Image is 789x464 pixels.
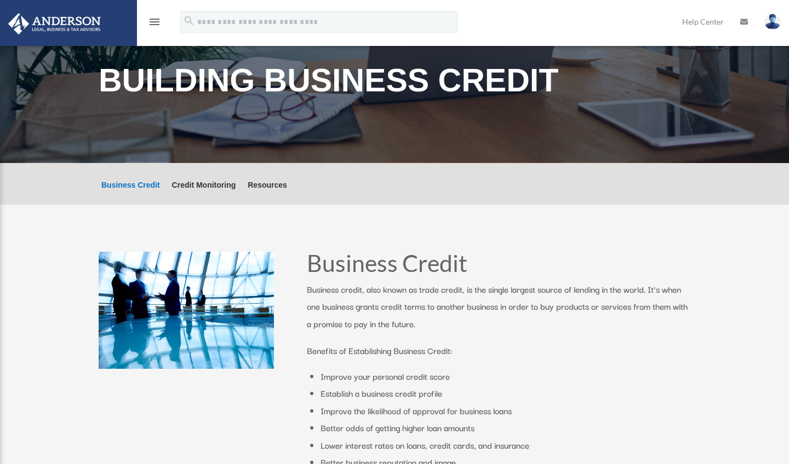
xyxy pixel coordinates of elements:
[99,65,690,102] h1: Building Business Credit
[307,252,690,281] h1: Business Credit
[5,13,104,34] img: Anderson Advisors Platinum Portal
[307,281,690,343] p: Business credit, also known as trade credit, is the single largest source of lending in the world...
[321,419,690,437] li: Better odds of getting higher loan amounts
[248,181,287,205] a: Resources
[148,15,161,28] i: menu
[148,19,161,28] a: menu
[321,368,690,385] li: Improve your personal credit score
[183,15,195,27] i: search
[99,252,274,369] img: business people talking in office
[321,402,690,420] li: Improve the likelihood of approval for business loans
[321,385,690,402] li: Establish a business credit profile
[321,437,690,454] li: Lower interest rates on loans, credit cards, and insurance
[307,342,690,359] p: Benefits of Establishing Business Credit:
[764,14,781,30] img: User Pic
[172,181,236,205] a: Credit Monitoring
[101,181,160,205] a: Business Credit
